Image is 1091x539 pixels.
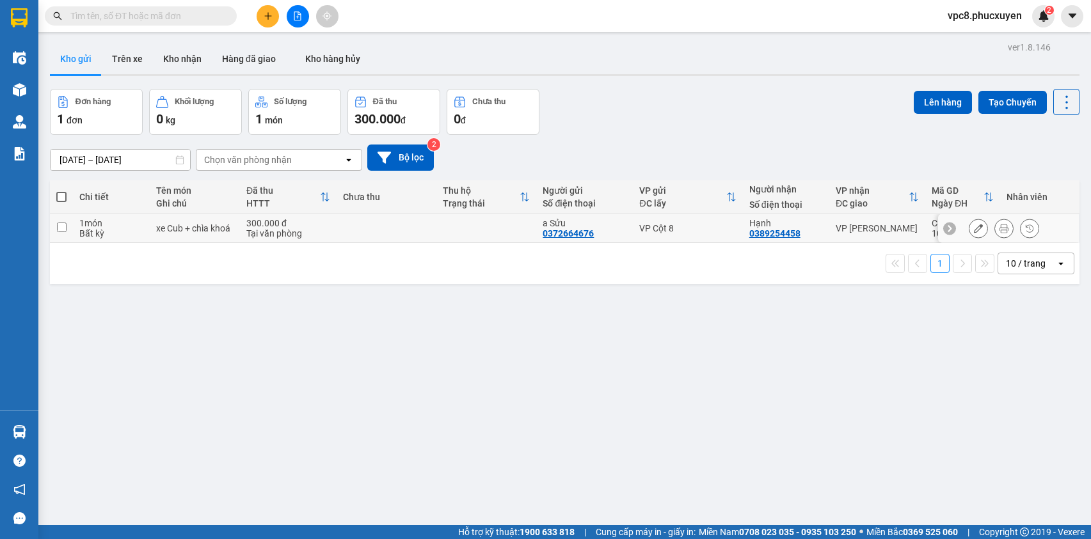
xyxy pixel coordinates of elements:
div: ĐC lấy [639,198,726,208]
button: plus [257,5,279,27]
div: Chưa thu [472,97,506,106]
svg: open [344,155,354,165]
span: Miền Nam [699,525,856,539]
button: Đơn hàng1đơn [50,89,143,135]
th: Toggle SortBy [829,180,925,214]
div: 300.000 đ [246,218,330,228]
div: Đã thu [246,185,320,196]
span: đ [461,115,466,125]
span: 1 [255,111,262,127]
div: Sửa đơn hàng [969,219,988,238]
span: | [968,525,969,539]
img: icon-new-feature [1038,10,1049,22]
div: Ngày ĐH [932,198,983,208]
div: Tên món [156,185,234,196]
sup: 2 [427,138,440,151]
div: Người gửi [543,185,626,196]
th: Toggle SortBy [633,180,742,214]
th: Toggle SortBy [240,180,337,214]
span: Miền Bắc [866,525,958,539]
img: logo-vxr [11,8,28,27]
div: Số lượng [274,97,307,106]
div: Trạng thái [443,198,520,208]
th: Toggle SortBy [436,180,536,214]
span: notification [13,483,26,496]
button: Bộ lọc [367,145,434,171]
button: Khối lượng0kg [149,89,242,135]
span: aim [323,12,331,20]
span: 0 [454,111,461,127]
div: Mã GD [932,185,983,196]
div: Nhân viên [1007,192,1072,202]
button: caret-down [1061,5,1083,27]
img: warehouse-icon [13,51,26,65]
span: caret-down [1067,10,1078,22]
span: kg [166,115,175,125]
span: copyright [1020,527,1029,536]
svg: open [1056,258,1066,269]
div: Số điện thoại [543,198,626,208]
div: a Sửu [543,218,626,228]
div: Khối lượng [175,97,214,106]
button: Trên xe [102,43,153,74]
span: vpc8.phucxuyen [937,8,1032,24]
button: 1 [930,254,950,273]
span: 1 [57,111,64,127]
div: HTTT [246,198,320,208]
div: 10 / trang [1006,257,1046,270]
span: plus [264,12,273,20]
div: Đã thu [373,97,397,106]
img: solution-icon [13,147,26,160]
div: 0372664676 [543,228,594,238]
span: Kho hàng hủy [305,54,360,64]
button: Lên hàng [914,91,972,114]
div: Đơn hàng [76,97,111,106]
div: Hạnh [749,218,823,228]
div: VP Cột 8 [639,223,736,233]
div: 10:38 [DATE] [932,228,994,238]
button: Kho gửi [50,43,102,74]
div: Chưa thu [343,192,430,202]
img: warehouse-icon [13,115,26,129]
img: warehouse-icon [13,83,26,97]
div: 1 món [79,218,143,228]
div: Người nhận [749,184,823,194]
button: Số lượng1món [248,89,341,135]
input: Select a date range. [51,150,190,170]
button: Tạo Chuyến [978,91,1047,114]
button: Đã thu300.000đ [347,89,440,135]
div: VP nhận [836,185,909,196]
div: Ghi chú [156,198,234,208]
span: món [265,115,283,125]
button: Kho nhận [153,43,212,74]
span: question-circle [13,455,26,467]
div: VP gửi [639,185,726,196]
strong: 1900 633 818 [520,527,575,537]
div: C81210250962 [932,218,994,228]
div: Chọn văn phòng nhận [204,153,292,166]
span: Hỗ trợ kỹ thuật: [458,525,575,539]
div: ĐC giao [836,198,909,208]
div: Bất kỳ [79,228,143,238]
div: xe Cub + chìa khoá [156,223,234,233]
div: Thu hộ [443,185,520,196]
div: ver 1.8.146 [1008,40,1051,54]
img: warehouse-icon [13,425,26,439]
th: Toggle SortBy [925,180,1000,214]
input: Tìm tên, số ĐT hoặc mã đơn [70,9,221,23]
div: Chi tiết [79,192,143,202]
sup: 2 [1045,6,1054,15]
span: 0 [156,111,163,127]
span: 2 [1047,6,1051,15]
span: search [53,12,62,20]
span: đơn [67,115,83,125]
div: Số điện thoại [749,199,823,210]
span: | [584,525,586,539]
span: đ [401,115,406,125]
div: VP [PERSON_NAME] [836,223,919,233]
button: file-add [287,5,309,27]
strong: 0369 525 060 [903,527,958,537]
strong: 0708 023 035 - 0935 103 250 [739,527,856,537]
button: aim [316,5,338,27]
div: 0389254458 [749,228,800,238]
